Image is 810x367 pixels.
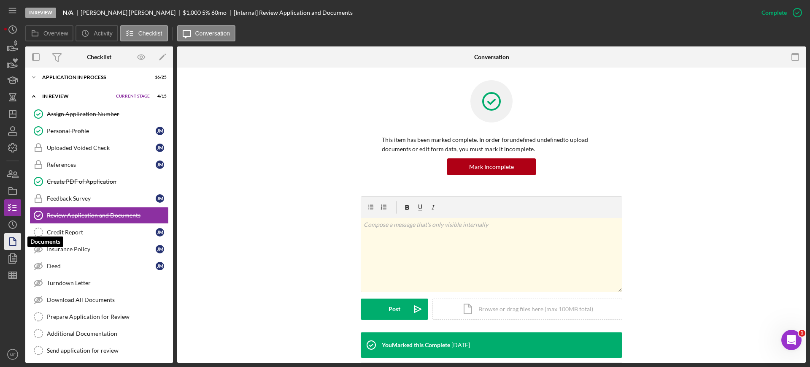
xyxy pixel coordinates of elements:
[47,212,168,219] div: Review Application and Documents
[382,135,601,154] p: This item has been marked complete. In order for undefined undefined to upload documents or edit ...
[30,258,169,275] a: DeedJM
[30,325,169,342] a: Additional Documentation
[799,330,805,337] span: 1
[30,275,169,291] a: Turndown Letter
[47,280,168,286] div: Turndown Letter
[361,299,428,320] button: Post
[25,25,73,41] button: Overview
[47,195,156,202] div: Feedback Survey
[177,25,236,41] button: Conversation
[156,262,164,270] div: J M
[47,246,156,253] div: Insurance Policy
[47,111,168,117] div: Assign Application Number
[761,4,787,21] div: Complete
[30,122,169,139] a: Personal ProfileJM
[138,30,162,37] label: Checklist
[382,342,450,348] div: You Marked this Complete
[30,207,169,224] a: Review Application and Documents
[30,291,169,308] a: Download All Documents
[469,158,514,175] div: Mark Incomplete
[474,54,509,60] div: Conversation
[63,9,73,16] b: N/A
[47,296,168,303] div: Download All Documents
[202,9,210,16] div: 5 %
[753,4,806,21] button: Complete
[30,308,169,325] a: Prepare Application for Review
[156,160,164,169] div: J M
[156,194,164,203] div: J M
[30,224,169,241] a: Credit ReportJM
[195,30,230,37] label: Conversation
[211,9,227,16] div: 60 mo
[25,8,56,18] div: In Review
[10,352,16,357] text: MF
[30,241,169,258] a: Insurance PolicyJM
[94,30,112,37] label: Activity
[42,75,146,80] div: Application In Process
[30,139,169,156] a: Uploaded Voided CheckJM
[43,30,68,37] label: Overview
[30,190,169,207] a: Feedback SurveyJM
[47,263,156,269] div: Deed
[47,128,156,134] div: Personal Profile
[120,25,168,41] button: Checklist
[389,299,400,320] div: Post
[30,173,169,190] a: Create PDF of Application
[30,106,169,122] a: Assign Application Number
[47,313,168,320] div: Prepare Application for Review
[47,229,156,236] div: Credit Report
[447,158,536,175] button: Mark Incomplete
[42,94,112,99] div: In Review
[30,156,169,173] a: ReferencesJM
[183,9,201,16] span: $1,000
[156,127,164,135] div: J M
[151,94,167,99] div: 4 / 15
[4,346,21,363] button: MF
[781,330,802,350] iframe: Intercom live chat
[156,144,164,152] div: J M
[156,228,164,237] div: J M
[156,245,164,253] div: J M
[47,347,168,354] div: Send application for review
[116,94,150,99] span: Current Stage
[47,161,156,168] div: References
[451,342,470,348] time: 2025-09-17 16:58
[87,54,111,60] div: Checklist
[47,178,168,185] div: Create PDF of Application
[30,342,169,359] a: Send application for review
[47,330,168,337] div: Additional Documentation
[234,9,353,16] div: [Internal] Review Application and Documents
[76,25,118,41] button: Activity
[47,144,156,151] div: Uploaded Voided Check
[81,9,183,16] div: [PERSON_NAME] [PERSON_NAME]
[151,75,167,80] div: 16 / 25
